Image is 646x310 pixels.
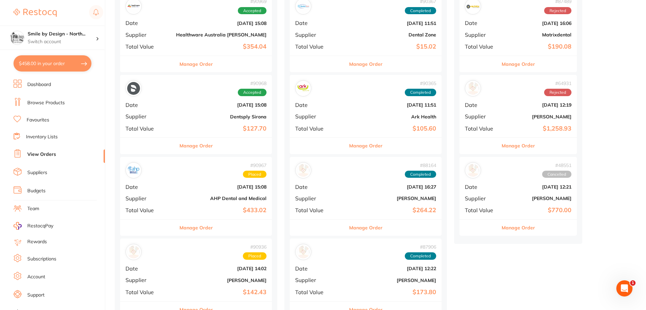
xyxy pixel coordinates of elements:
[346,266,436,271] b: [DATE] 12:22
[125,32,171,38] span: Supplier
[238,7,266,15] span: Accepted
[405,252,436,260] span: Completed
[120,157,272,236] div: AHP Dental and Medical#90967PlacedDate[DATE] 15:08SupplierAHP Dental and MedicalTotal Value$433.0...
[27,223,53,229] span: RestocqPay
[544,89,571,96] span: Rejected
[125,265,171,272] span: Date
[27,205,39,212] a: Team
[465,184,499,190] span: Date
[176,184,266,190] b: [DATE] 15:08
[502,220,535,236] button: Manage Order
[346,278,436,283] b: [PERSON_NAME]
[295,125,340,132] span: Total Value
[465,113,499,119] span: Supplier
[405,81,436,86] span: # 90365
[346,196,436,201] b: [PERSON_NAME]
[176,21,266,26] b: [DATE] 15:08
[295,102,340,108] span: Date
[295,289,340,295] span: Total Value
[125,289,171,295] span: Total Value
[297,246,310,258] img: Adam Dental
[504,102,571,108] b: [DATE] 12:19
[176,207,266,214] b: $433.02
[295,20,340,26] span: Date
[504,43,571,50] b: $190.08
[179,56,213,72] button: Manage Order
[295,184,340,190] span: Date
[295,207,340,213] span: Total Value
[630,280,636,286] span: 1
[13,222,53,230] a: RestocqPay
[125,44,171,50] span: Total Value
[504,21,571,26] b: [DATE] 16:06
[295,44,340,50] span: Total Value
[346,207,436,214] b: $264.22
[295,113,340,119] span: Supplier
[349,138,383,154] button: Manage Order
[544,7,571,15] span: Rejected
[504,196,571,201] b: [PERSON_NAME]
[465,32,499,38] span: Supplier
[467,82,479,95] img: Henry Schein Halas
[176,114,266,119] b: Dentsply Sirona
[346,289,436,296] b: $173.80
[243,244,266,250] span: # 90936
[238,81,266,86] span: # 90968
[10,31,24,45] img: Smile by Design - North Sydney
[346,125,436,132] b: $105.60
[346,184,436,190] b: [DATE] 16:27
[125,113,171,119] span: Supplier
[27,256,56,262] a: Subscriptions
[502,138,535,154] button: Manage Order
[243,171,266,178] span: Placed
[405,7,436,15] span: Completed
[125,102,171,108] span: Date
[616,280,633,297] iframe: Intercom live chat
[27,169,47,176] a: Suppliers
[27,100,65,106] a: Browse Products
[405,244,436,250] span: # 87906
[176,43,266,50] b: $354.04
[346,114,436,119] b: Ark Health
[405,89,436,96] span: Completed
[176,125,266,132] b: $127.70
[243,252,266,260] span: Placed
[405,171,436,178] span: Completed
[346,43,436,50] b: $15.02
[465,125,499,132] span: Total Value
[179,138,213,154] button: Manage Order
[127,164,140,177] img: AHP Dental and Medical
[504,32,571,37] b: Matrixdental
[28,38,96,45] p: Switch account
[125,20,171,26] span: Date
[544,81,571,86] span: # 64931
[176,278,266,283] b: [PERSON_NAME]
[27,81,51,88] a: Dashboard
[465,44,499,50] span: Total Value
[27,238,47,245] a: Rewards
[176,289,266,296] b: $142.43
[27,117,49,123] a: Favourites
[13,9,57,17] img: Restocq Logo
[176,32,266,37] b: Healthware Australia [PERSON_NAME]
[125,207,171,213] span: Total Value
[504,125,571,132] b: $1,258.93
[26,134,58,140] a: Inventory Lists
[465,20,499,26] span: Date
[297,82,310,95] img: Ark Health
[28,31,96,37] h4: Smile by Design - North Sydney
[27,188,46,194] a: Budgets
[346,21,436,26] b: [DATE] 11:51
[502,56,535,72] button: Manage Order
[295,277,340,283] span: Supplier
[176,196,266,201] b: AHP Dental and Medical
[125,184,171,190] span: Date
[127,246,140,258] img: Adam Dental
[504,184,571,190] b: [DATE] 12:21
[465,195,499,201] span: Supplier
[27,292,45,299] a: Support
[346,102,436,108] b: [DATE] 11:51
[120,75,272,154] div: Dentsply Sirona#90968AcceptedDate[DATE] 15:08SupplierDentsply SironaTotal Value$127.70Manage Order
[349,56,383,72] button: Manage Order
[349,220,383,236] button: Manage Order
